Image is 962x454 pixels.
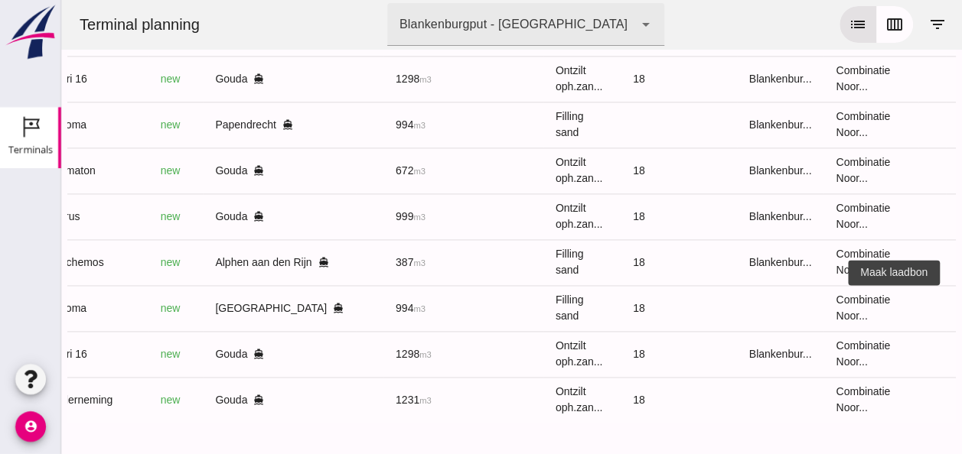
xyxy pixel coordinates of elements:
td: 994 [322,102,406,148]
small: m3 [352,258,364,268]
td: Blankenbur... [676,56,763,102]
small: m3 [352,121,364,130]
td: Blankenbur... [676,193,763,239]
div: Gouda [154,392,282,408]
i: directions_boat [192,73,203,84]
i: directions_boat [192,349,203,359]
td: Blankenbur... [676,148,763,193]
i: list [788,15,806,34]
td: 18 [559,148,676,193]
img: logo-small.a267ee39.svg [3,4,58,60]
td: Combinatie Noor... [762,331,857,377]
td: Blankenbur... [676,102,763,148]
i: directions_boat [192,165,203,176]
i: calendar_view_week [824,15,843,34]
td: Combinatie Noor... [762,239,857,285]
div: Gouda [154,71,282,87]
div: [GEOGRAPHIC_DATA] [154,300,282,316]
td: Combinatie Noor... [762,148,857,193]
small: m3 [358,396,370,405]
td: Filling sand [482,285,559,331]
td: new [87,239,142,285]
td: Combinatie Noor... [762,193,857,239]
td: Combinatie Noor... [762,102,857,148]
td: 994 [322,285,406,331]
small: m3 [352,167,364,176]
td: Ontzilt oph.zan... [482,193,559,239]
td: new [87,285,142,331]
i: directions_boat [192,211,203,222]
td: 18 [559,377,676,423]
td: new [87,148,142,193]
td: Ontzilt oph.zan... [482,331,559,377]
i: directions_boat [192,394,203,405]
td: new [87,377,142,423]
td: Combinatie Noor... [762,56,857,102]
div: Gouda [154,346,282,362]
td: 1231 [322,377,406,423]
i: directions_boat [272,303,282,313]
i: account_circle [15,411,46,442]
td: 18 [559,239,676,285]
td: Filling sand [482,102,559,148]
div: Papendrecht [154,117,282,133]
td: Ontzilt oph.zan... [482,56,559,102]
td: Combinatie Noor... [762,377,857,423]
small: m3 [352,212,364,222]
i: directions_boat [256,257,267,268]
i: arrow_drop_down [576,15,594,34]
div: Terminal planning [6,14,151,35]
div: Alphen aan den Rijn [154,255,282,271]
td: new [87,331,142,377]
td: Ontzilt oph.zan... [482,377,559,423]
td: 672 [322,148,406,193]
td: new [87,56,142,102]
div: Terminals [8,144,53,154]
td: Filling sand [482,239,559,285]
td: 1298 [322,56,406,102]
i: directions_boat [221,119,232,130]
td: 18 [559,56,676,102]
td: new [87,102,142,148]
td: 18 [559,193,676,239]
i: filter_list [867,15,885,34]
td: Blankenbur... [676,331,763,377]
td: Ontzilt oph.zan... [482,148,559,193]
small: m3 [358,75,370,84]
td: 1298 [322,331,406,377]
div: Gouda [154,209,282,225]
td: 18 [559,285,676,331]
div: Gouda [154,163,282,179]
small: m3 [358,350,370,359]
td: Combinatie Noor... [762,285,857,331]
td: 18 [559,331,676,377]
div: Blankenburgput - [GEOGRAPHIC_DATA] [338,15,566,34]
td: new [87,193,142,239]
td: Blankenbur... [676,239,763,285]
small: m3 [352,304,364,313]
td: 999 [322,193,406,239]
td: 387 [322,239,406,285]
